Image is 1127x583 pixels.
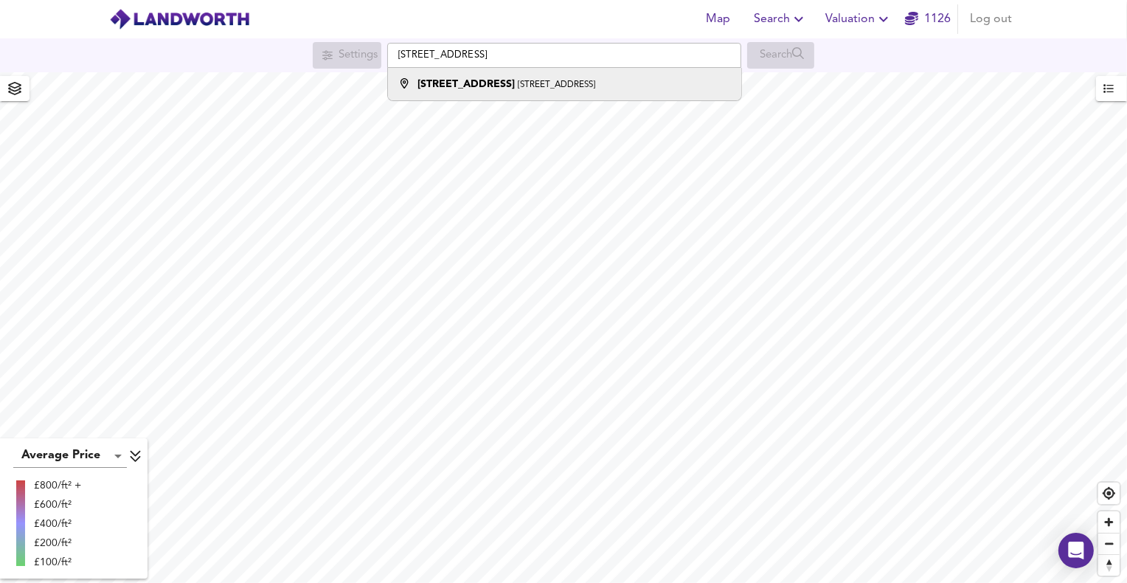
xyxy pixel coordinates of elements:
[313,42,381,69] div: Search for a location first or explore the map
[964,4,1018,34] button: Log out
[34,517,81,531] div: £400/ft²
[1098,555,1120,576] span: Reset bearing to north
[904,4,951,34] button: 1126
[417,79,515,89] strong: [STREET_ADDRESS]
[387,43,741,68] input: Enter a location...
[754,9,808,30] span: Search
[34,536,81,551] div: £200/ft²
[970,9,1012,30] span: Log out
[1098,533,1120,554] button: Zoom out
[13,444,127,468] div: Average Price
[825,9,892,30] span: Valuation
[695,4,742,34] button: Map
[1058,533,1094,568] div: Open Intercom Messenger
[34,555,81,570] div: £100/ft²
[905,9,951,30] a: 1126
[34,478,81,493] div: £800/ft² +
[1098,511,1120,533] button: Zoom in
[109,8,250,30] img: logo
[819,4,898,34] button: Valuation
[747,42,814,69] div: Search for a location first or explore the map
[1098,554,1120,576] button: Reset bearing to north
[34,497,81,512] div: £600/ft²
[1098,483,1120,504] button: Find my location
[518,80,595,89] small: [STREET_ADDRESS]
[748,4,814,34] button: Search
[701,9,736,30] span: Map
